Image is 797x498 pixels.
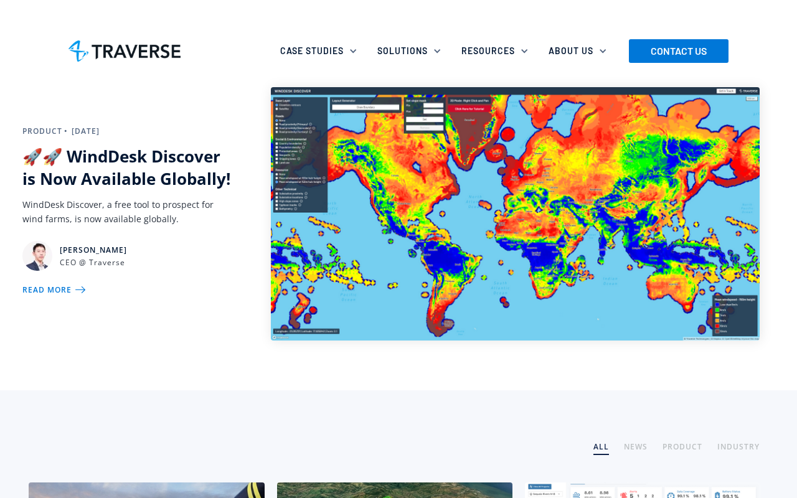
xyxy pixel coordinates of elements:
p: WindDesk Discover, a free tool to prospect for wind farms, is now available globally. [22,197,233,226]
div: CEO @ Traverse [60,257,127,268]
div: About Us [541,37,620,65]
a: CONTACT US [629,39,729,63]
div: Case Studies [280,45,344,57]
a: Product [663,440,702,455]
div: Product [22,125,64,138]
div: [PERSON_NAME] [60,243,127,257]
div: READ MORE [22,283,72,297]
div: About Us [549,45,593,57]
div: Case Studies [273,37,370,65]
a: News [624,440,648,455]
div: Resources [454,37,541,65]
div: Solutions [377,45,428,57]
div: Resources [461,45,515,57]
a: ALL [593,440,609,455]
div: [DATE] [72,125,101,138]
div: Solutions [370,37,454,65]
a: Industry [717,440,760,455]
a: Product•[DATE]🚀🚀 WindDesk Discover is Now Available Globally!WindDesk Discover, a free tool to pr... [22,87,775,341]
strong: • [64,126,70,136]
h1: 🚀🚀 WindDesk Discover is Now Available Globally! [22,145,233,190]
